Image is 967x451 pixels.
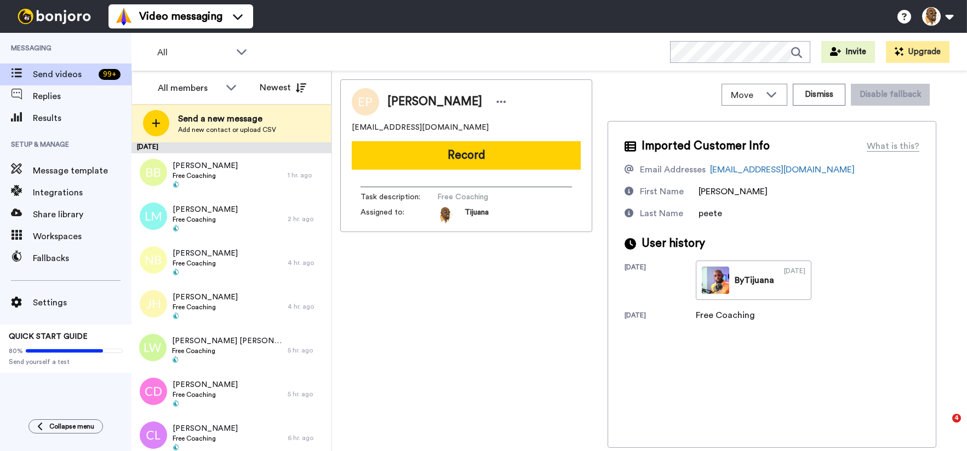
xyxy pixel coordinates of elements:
[140,290,167,317] img: jh.png
[642,235,705,252] span: User history
[930,414,956,440] iframe: Intercom live chat
[702,267,729,294] img: b7c99114-6dd8-4017-86a1-664df71e599d-thumb.jpg
[173,171,238,180] span: Free Coaching
[9,346,23,355] span: 80%
[140,159,167,186] img: bb.png
[731,89,760,102] span: Move
[178,112,276,125] span: Send a new message
[640,207,683,220] div: Last Name
[173,259,238,268] span: Free Coaching
[952,414,961,423] span: 4
[387,94,482,110] span: [PERSON_NAME]
[173,248,238,259] span: [PERSON_NAME]
[288,215,326,223] div: 2 hr. ago
[172,346,282,355] span: Free Coaching
[33,252,131,265] span: Fallbacks
[28,419,103,433] button: Collapse menu
[99,69,121,80] div: 99 +
[115,8,133,25] img: vm-color.svg
[352,122,489,133] span: [EMAIL_ADDRESS][DOMAIN_NAME]
[437,207,454,223] img: AOh14GhEjaPh0ApFcDEkF8BHeDUOyUOOgDqA3jmRCib0HA
[710,165,855,174] a: [EMAIL_ADDRESS][DOMAIN_NAME]
[625,263,696,300] div: [DATE]
[352,141,581,170] button: Record
[699,209,722,218] span: peete
[9,333,88,340] span: QUICK START GUIDE
[173,303,238,311] span: Free Coaching
[33,164,131,177] span: Message template
[361,207,437,223] span: Assigned to:
[696,309,755,322] div: Free Coaching
[33,90,131,103] span: Replies
[131,142,331,153] div: [DATE]
[437,192,541,203] span: Free Coaching
[139,9,222,24] span: Video messaging
[696,261,811,300] a: ByTijuana[DATE]
[33,208,131,221] span: Share library
[288,433,326,442] div: 6 hr. ago
[33,68,94,81] span: Send videos
[13,9,95,24] img: bj-logo-header-white.svg
[821,41,875,63] button: Invite
[640,185,684,198] div: First Name
[140,246,167,274] img: nb.png
[33,230,131,243] span: Workspaces
[288,346,326,355] div: 5 hr. ago
[33,186,131,199] span: Integrations
[173,423,238,434] span: [PERSON_NAME]
[173,160,238,171] span: [PERSON_NAME]
[140,378,167,405] img: cd.png
[288,302,326,311] div: 4 hr. ago
[33,112,131,125] span: Results
[173,292,238,303] span: [PERSON_NAME]
[361,192,437,203] span: Task description :
[158,82,220,95] div: All members
[140,421,167,449] img: cl.png
[465,207,489,223] span: Tijuana
[735,274,774,287] div: By Tijuana
[288,390,326,398] div: 5 hr. ago
[173,390,238,399] span: Free Coaching
[9,357,123,366] span: Send yourself a test
[178,125,276,134] span: Add new contact or upload CSV
[173,379,238,390] span: [PERSON_NAME]
[886,41,949,63] button: Upgrade
[352,88,379,115] img: Image of Ennist Peete
[640,163,706,176] div: Email Addresses
[173,204,238,215] span: [PERSON_NAME]
[642,138,770,154] span: Imported Customer Info
[139,334,167,361] img: lw.png
[784,267,805,294] div: [DATE]
[288,258,326,267] div: 4 hr. ago
[793,84,845,106] button: Dismiss
[173,434,238,443] span: Free Coaching
[851,84,930,106] button: Disable fallback
[288,171,326,180] div: 1 hr. ago
[867,140,919,153] div: What is this?
[140,203,167,230] img: lm.png
[699,187,768,196] span: [PERSON_NAME]
[33,296,131,309] span: Settings
[157,46,231,59] span: All
[173,215,238,224] span: Free Coaching
[49,422,94,431] span: Collapse menu
[251,77,314,99] button: Newest
[172,336,282,346] span: [PERSON_NAME] [PERSON_NAME]
[625,311,696,322] div: [DATE]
